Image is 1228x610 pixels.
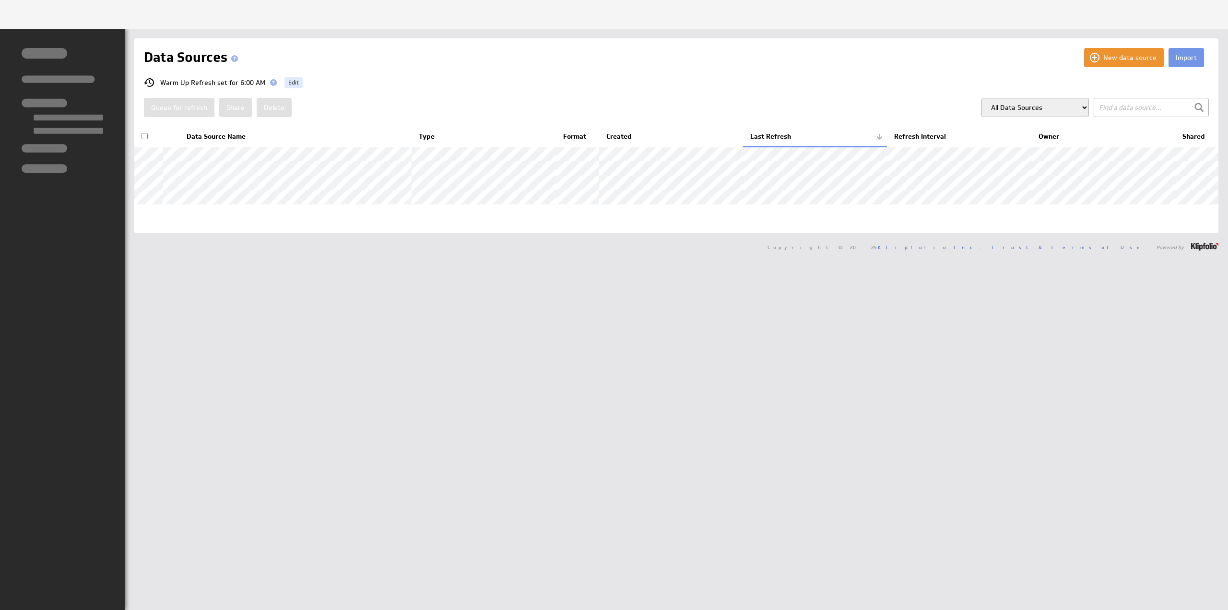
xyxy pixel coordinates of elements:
button: Share [219,98,252,117]
button: Delete [257,98,292,117]
button: New data source [1084,48,1164,67]
input: Find a data source... [1094,98,1209,117]
a: Trust & Terms of Use [991,244,1146,251]
th: Type [412,127,555,147]
img: skeleton-sidenav.svg [22,48,103,173]
a: Klipfolio Inc. [878,244,981,251]
th: Shared [1175,127,1218,147]
span: Copyright © 2025 [767,245,981,250]
th: Last Refresh [743,127,887,147]
th: Owner [1031,127,1175,147]
th: Created [599,127,743,147]
button: Edit [284,77,303,88]
h1: Data Sources [144,48,242,67]
button: Import [1169,48,1204,67]
th: Format [556,127,599,147]
th: Data Source Name [179,127,412,147]
th: Refresh Interval [887,127,1031,147]
span: Warm Up Refresh set for 6:00 AM [160,79,265,86]
button: Queue for refresh [144,98,214,117]
span: Edit [288,77,299,88]
span: Powered by [1157,245,1184,250]
img: logo-footer.png [1191,243,1218,251]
